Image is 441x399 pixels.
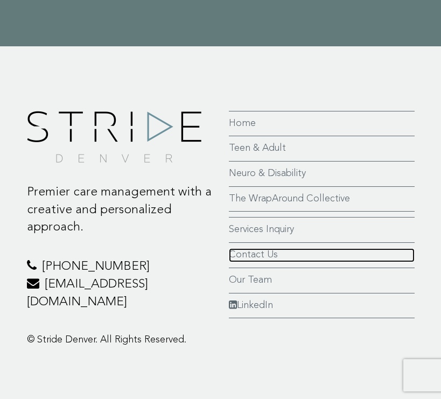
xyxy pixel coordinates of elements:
[27,258,213,312] p: [PHONE_NUMBER] [EMAIL_ADDRESS][DOMAIN_NAME]
[229,192,415,206] a: The WrapAround Collective
[27,335,186,345] span: © Stride Denver. All Rights Reserved.
[229,117,415,131] a: Home
[27,184,213,237] p: Premier care management with a creative and personalized approach.
[229,248,415,262] a: Contact Us
[27,111,201,163] img: footer-logo.png
[229,167,415,181] a: Neuro & Disability
[229,274,415,288] a: Our Team
[229,142,415,156] a: Teen & Adult
[229,299,415,313] a: LinkedIn
[229,223,415,237] a: Services Inquiry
